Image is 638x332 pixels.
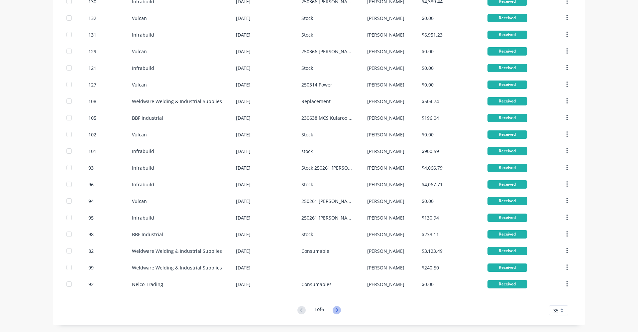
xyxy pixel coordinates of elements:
div: 1 of 6 [314,306,324,315]
div: Vulcan [132,131,147,138]
div: 105 [88,114,96,121]
div: [PERSON_NAME] [367,264,404,271]
div: Received [487,230,527,239]
div: [DATE] [236,131,251,138]
div: $6,951.23 [422,31,443,38]
div: 131 [88,31,96,38]
div: Received [487,280,527,288]
div: BBF Industrial [132,114,163,121]
div: [DATE] [236,65,251,72]
div: [PERSON_NAME] [367,48,404,55]
div: Infrabuild [132,214,154,221]
div: Infrabuild [132,31,154,38]
span: 35 [553,307,559,314]
div: Stock [301,131,313,138]
div: Received [487,147,527,155]
div: [PERSON_NAME] [367,81,404,88]
div: [DATE] [236,248,251,254]
div: Replacement [301,98,331,105]
div: $130.94 [422,214,439,221]
div: Received [487,64,527,72]
div: $4,067.71 [422,181,443,188]
div: [DATE] [236,48,251,55]
div: $0.00 [422,81,434,88]
div: [DATE] [236,198,251,205]
div: [PERSON_NAME] [367,131,404,138]
div: 250261 [PERSON_NAME] [301,214,354,221]
div: [PERSON_NAME] [367,181,404,188]
div: $233.11 [422,231,439,238]
div: Received [487,97,527,105]
div: [DATE] [236,231,251,238]
div: Received [487,130,527,139]
div: [DATE] [236,214,251,221]
div: [DATE] [236,98,251,105]
div: Weldware Welding & Industrial Supplies [132,248,222,254]
div: Received [487,263,527,272]
div: Received [487,164,527,172]
div: $0.00 [422,281,434,288]
div: 108 [88,98,96,105]
div: Vulcan [132,81,147,88]
div: Consumable [301,248,329,254]
div: [DATE] [236,181,251,188]
div: Stock 250261 [PERSON_NAME] [301,164,354,171]
div: Weldware Welding & Industrial Supplies [132,264,222,271]
div: [PERSON_NAME] [367,248,404,254]
div: Nelco Trading [132,281,163,288]
div: $240.50 [422,264,439,271]
div: [DATE] [236,15,251,22]
div: $0.00 [422,48,434,55]
div: 95 [88,214,94,221]
div: [DATE] [236,114,251,121]
div: Vulcan [132,15,147,22]
div: 250314 Power [301,81,332,88]
div: Stock [301,181,313,188]
div: 99 [88,264,94,271]
div: $0.00 [422,15,434,22]
div: [PERSON_NAME] [367,198,404,205]
div: 127 [88,81,96,88]
div: [PERSON_NAME] [367,114,404,121]
div: 250366 [PERSON_NAME] dairy [301,48,354,55]
div: 121 [88,65,96,72]
div: Vulcan [132,48,147,55]
div: $0.00 [422,198,434,205]
div: Received [487,81,527,89]
div: [PERSON_NAME] [367,281,404,288]
div: 82 [88,248,94,254]
div: [PERSON_NAME] [367,148,404,155]
div: $900.59 [422,148,439,155]
div: 92 [88,281,94,288]
div: [DATE] [236,164,251,171]
div: 94 [88,198,94,205]
div: $3,123.49 [422,248,443,254]
div: Received [487,114,527,122]
div: Stock [301,231,313,238]
div: [DATE] [236,81,251,88]
div: Weldware Welding & Industrial Supplies [132,98,222,105]
div: Received [487,31,527,39]
div: 96 [88,181,94,188]
div: [PERSON_NAME] [367,214,404,221]
div: $0.00 [422,131,434,138]
div: 102 [88,131,96,138]
div: Infrabuild [132,148,154,155]
div: Received [487,197,527,205]
div: stock [301,148,313,155]
div: 129 [88,48,96,55]
div: $196.04 [422,114,439,121]
div: Received [487,47,527,56]
div: 93 [88,164,94,171]
div: Infrabuild [132,164,154,171]
div: BBF Industrial [132,231,163,238]
div: 101 [88,148,96,155]
div: [PERSON_NAME] [367,164,404,171]
div: Infrabuild [132,65,154,72]
div: [DATE] [236,281,251,288]
div: Infrabuild [132,181,154,188]
div: Received [487,14,527,22]
div: [PERSON_NAME] [367,31,404,38]
div: Stock [301,65,313,72]
div: 230638 MCS Kularoo Drive [301,114,354,121]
